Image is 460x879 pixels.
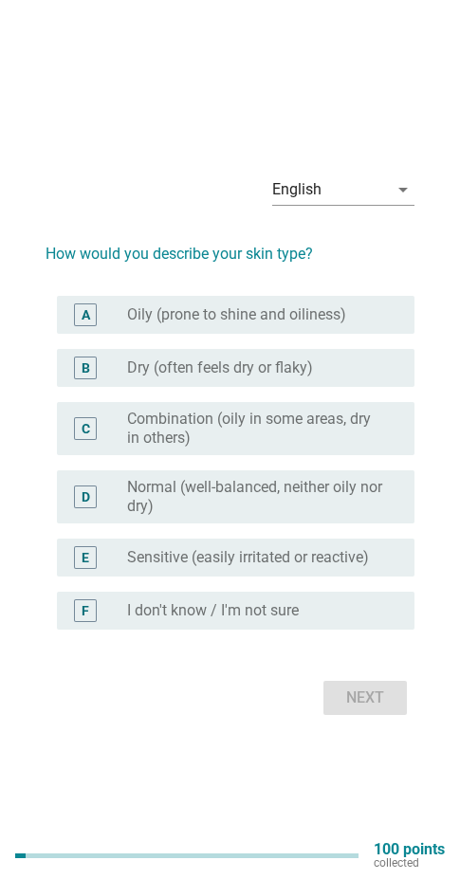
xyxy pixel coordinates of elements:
p: 100 points [374,843,445,856]
div: C [82,418,90,438]
label: Sensitive (easily irritated or reactive) [127,548,369,567]
label: Dry (often feels dry or flaky) [127,358,313,377]
label: Combination (oily in some areas, dry in others) [127,410,384,448]
i: arrow_drop_down [392,178,414,201]
div: D [82,486,90,506]
label: Oily (prone to shine and oiliness) [127,305,346,324]
div: F [82,600,89,620]
label: I don't know / I'm not sure [127,601,299,620]
p: collected [374,856,445,870]
div: English [272,181,322,198]
label: Normal (well-balanced, neither oily nor dry) [127,478,384,516]
h2: How would you describe your skin type? [46,224,414,266]
div: A [82,304,90,324]
div: E [82,547,89,567]
div: B [82,357,90,377]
